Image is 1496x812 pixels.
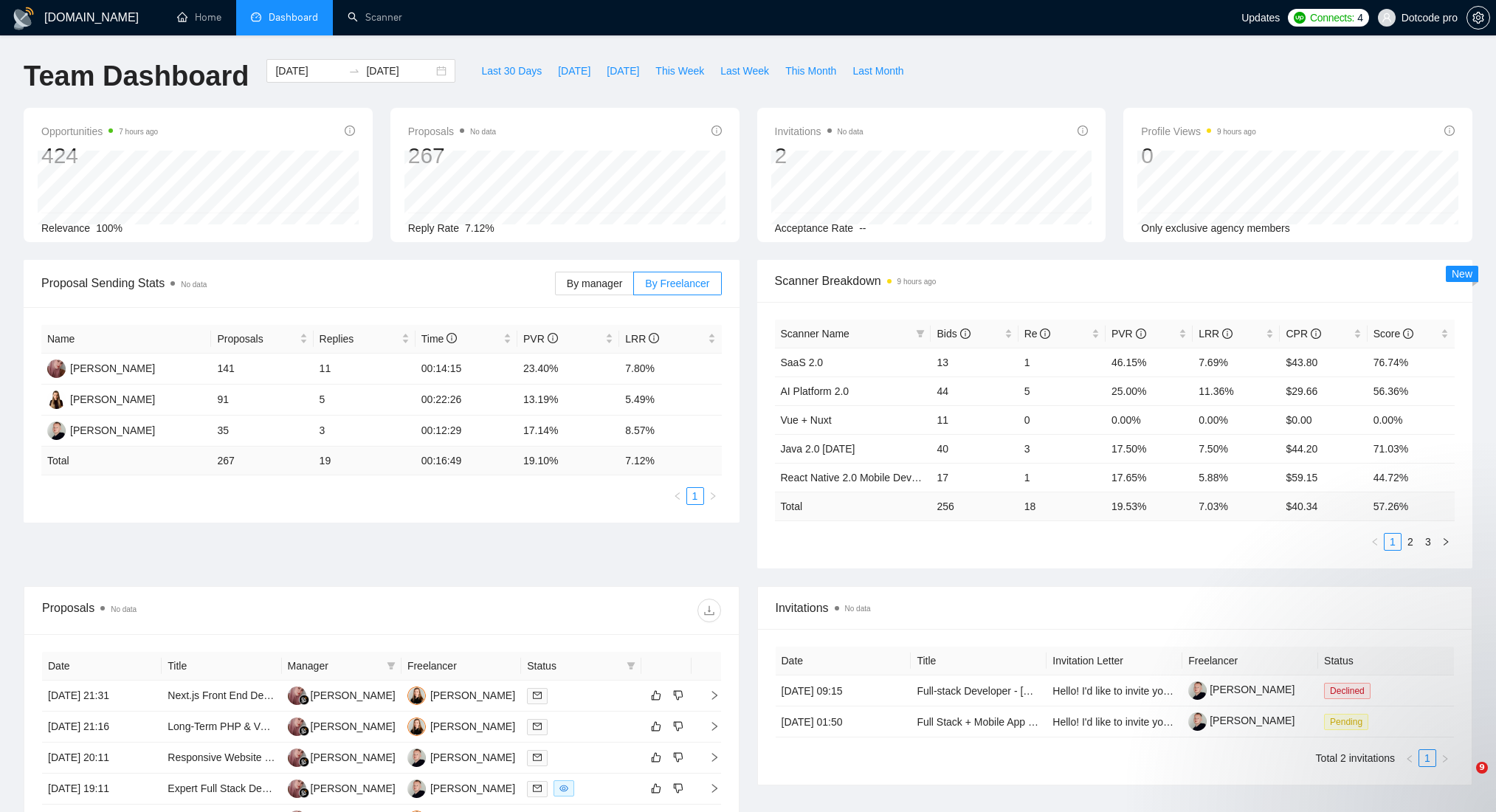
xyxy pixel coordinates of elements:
span: like [651,720,661,732]
button: Last Month [844,59,911,83]
span: Updates [1241,12,1280,24]
td: 7.50% [1193,434,1280,463]
span: Time [421,333,457,345]
span: 4 [1357,10,1363,26]
a: Expert Full Stack Development Individual [168,782,356,794]
span: Invitations [775,123,864,140]
span: Replies [320,331,399,347]
span: like [651,689,661,701]
button: dislike [669,780,687,797]
td: 76.74% [1368,348,1455,376]
span: Manager [288,658,381,674]
a: YP[PERSON_NAME] [407,782,515,794]
button: like [647,780,665,797]
span: Last 30 Days [481,63,542,79]
th: Title [911,647,1047,675]
span: eye [559,784,568,793]
span: info-circle [649,333,659,343]
a: DS[PERSON_NAME] [288,689,396,701]
span: info-circle [711,125,722,136]
span: info-circle [1311,328,1321,339]
span: info-circle [1403,328,1413,339]
a: SaaS 2.0 [781,357,824,368]
a: DS[PERSON_NAME] [288,720,396,732]
span: [DATE] [607,63,639,79]
input: End date [366,63,433,79]
span: like [651,782,661,794]
time: 9 hours ago [1217,128,1256,136]
li: 2 [1402,533,1419,551]
div: [PERSON_NAME] [311,687,396,703]
th: Invitation Letter [1047,647,1182,675]
td: $ 40.34 [1280,492,1367,520]
td: $59.15 [1280,463,1367,492]
td: 3 [314,416,416,447]
span: right [697,690,720,701]
div: [PERSON_NAME] [70,422,155,438]
td: 35 [211,416,313,447]
td: 46.15% [1106,348,1193,376]
button: Last 30 Days [473,59,550,83]
time: 9 hours ago [897,278,937,286]
td: 256 [931,492,1018,520]
td: 57.26 % [1368,492,1455,520]
div: 267 [408,142,496,170]
td: 13 [931,348,1018,376]
a: Next.js Front End Developer with Tailwind CSS and Azure Experience [168,689,486,701]
span: user [1382,13,1392,23]
img: DS [288,687,306,705]
span: filter [387,661,396,670]
a: Java 2.0 [DATE] [781,443,855,455]
a: homeHome [177,11,221,24]
span: No data [470,128,496,136]
span: left [1371,537,1379,546]
span: mail [533,784,542,793]
td: [DATE] 09:15 [776,675,911,706]
span: filter [627,661,635,670]
img: c1mB8-e_gDE6T-a6-_2Lo1IVtBiQeSaBU5QXALP7m7GHbIy9CLLQBCSzh7JM9T1CUp [1188,681,1207,700]
button: dislike [669,718,687,735]
span: info-circle [1078,125,1088,136]
iframe: Intercom live chat [1446,762,1481,797]
a: MK[PERSON_NAME] [47,393,155,405]
img: DS [288,749,306,767]
td: 5 [1018,376,1106,405]
td: Long-Term PHP & Vue Developer with Elasticsearch Expertise [162,712,281,743]
td: 7.69% [1193,348,1280,376]
td: 40 [931,434,1018,463]
span: Proposal Sending Stats [41,274,555,292]
img: MK [47,390,66,409]
span: LRR [1199,328,1233,340]
td: Expert Full Stack Development Individual [162,774,281,805]
span: dashboard [251,12,261,22]
a: Full Stack + Mobile App Development & Maintenance partner for Stock Market Analysis App [917,716,1336,728]
span: Proposals [217,331,296,347]
span: By manager [567,278,622,289]
a: 1 [687,488,703,504]
button: setting [1466,6,1490,30]
li: Previous Page [669,487,686,505]
span: right [697,721,720,732]
span: info-circle [1040,328,1050,339]
span: info-circle [447,333,457,343]
td: 25.00% [1106,376,1193,405]
div: 2 [775,142,864,170]
span: filter [384,655,399,677]
span: Dashboard [269,11,318,24]
td: Full-stack Developer - Java [911,675,1047,706]
td: 00:22:26 [416,385,517,416]
span: info-circle [345,125,355,136]
th: Manager [282,652,401,681]
span: New [1452,268,1472,280]
th: Name [41,325,211,354]
a: YP[PERSON_NAME] [407,751,515,763]
td: 17.14% [517,416,619,447]
span: No data [845,605,871,613]
button: dislike [669,687,687,704]
div: 0 [1141,142,1256,170]
div: Proposals [42,599,382,622]
a: 1 [1385,534,1401,550]
a: setting [1466,12,1490,24]
span: 100% [96,222,123,234]
img: upwork-logo.png [1294,12,1306,24]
